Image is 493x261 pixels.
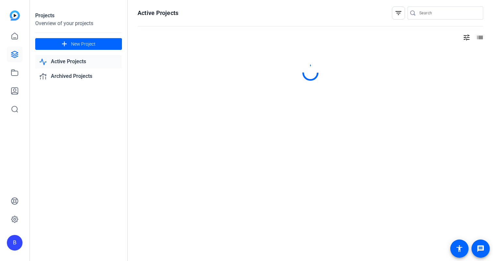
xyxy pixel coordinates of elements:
[71,41,96,48] span: New Project
[138,9,178,17] h1: Active Projects
[7,235,22,251] div: B
[419,9,478,17] input: Search
[463,34,471,41] mat-icon: tune
[35,20,122,27] div: Overview of your projects
[395,9,402,17] mat-icon: filter_list
[475,34,483,41] mat-icon: list
[477,245,485,253] mat-icon: message
[10,10,20,21] img: blue-gradient.svg
[35,12,122,20] div: Projects
[35,38,122,50] button: New Project
[35,55,122,68] a: Active Projects
[456,245,463,253] mat-icon: accessibility
[35,70,122,83] a: Archived Projects
[60,40,68,48] mat-icon: add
